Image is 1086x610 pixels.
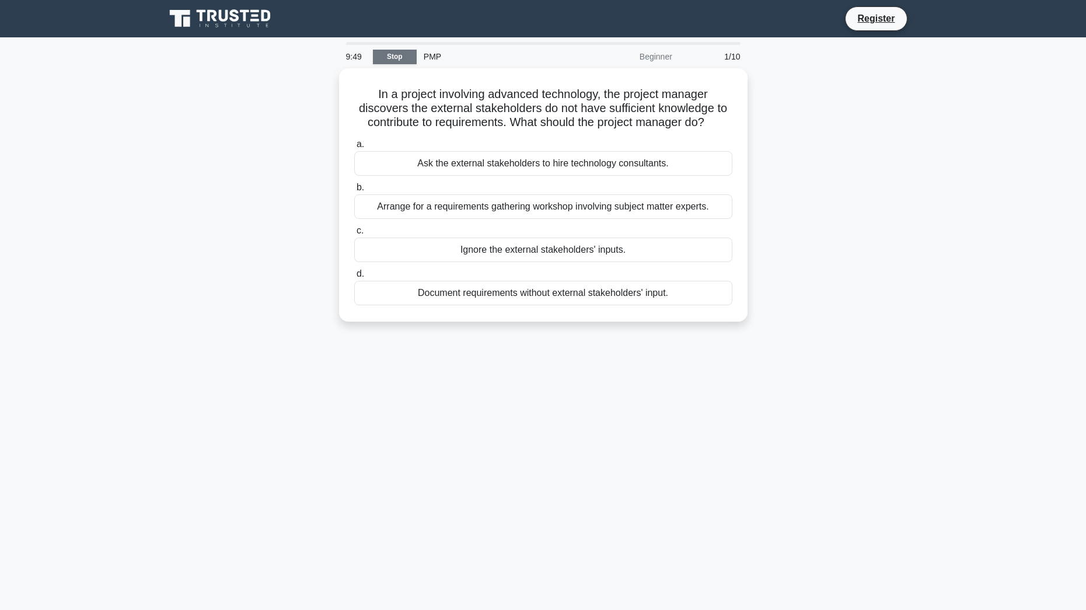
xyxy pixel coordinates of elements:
div: 9:49 [339,45,373,68]
div: PMP [417,45,577,68]
div: Arrange for a requirements gathering workshop involving subject matter experts. [354,194,732,219]
h5: In a project involving advanced technology, the project manager discovers the external stakeholde... [353,87,734,130]
span: c. [357,225,364,235]
div: Document requirements without external stakeholders' input. [354,281,732,305]
span: a. [357,139,364,149]
div: 1/10 [679,45,748,68]
a: Stop [373,50,417,64]
div: Ignore the external stakeholders' inputs. [354,238,732,262]
span: b. [357,182,364,192]
span: d. [357,269,364,278]
div: Beginner [577,45,679,68]
a: Register [850,11,902,26]
div: Ask the external stakeholders to hire technology consultants. [354,151,732,176]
